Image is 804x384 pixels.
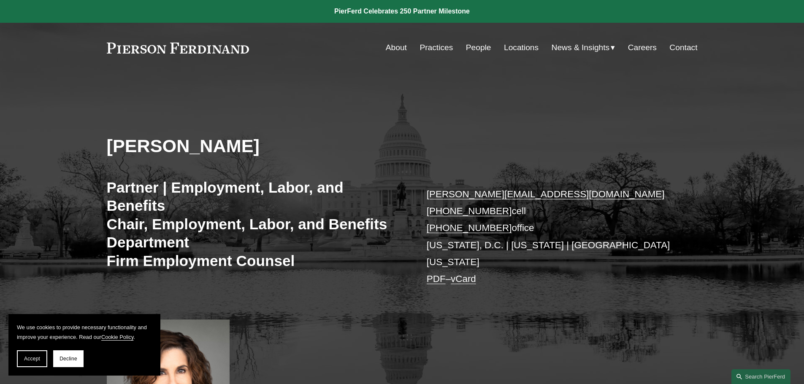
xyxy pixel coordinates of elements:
[420,40,453,56] a: Practices
[107,135,402,157] h2: [PERSON_NAME]
[107,178,402,270] h3: Partner | Employment, Labor, and Benefits Chair, Employment, Labor, and Benefits Department Firm ...
[669,40,697,56] a: Contact
[427,274,446,284] a: PDF
[628,40,657,56] a: Careers
[427,186,673,288] p: cell office [US_STATE], D.C. | [US_STATE] | [GEOGRAPHIC_DATA][US_STATE] –
[8,314,160,376] section: Cookie banner
[504,40,539,56] a: Locations
[427,189,665,199] a: [PERSON_NAME][EMAIL_ADDRESS][DOMAIN_NAME]
[451,274,476,284] a: vCard
[427,223,512,233] a: [PHONE_NUMBER]
[24,356,40,362] span: Accept
[17,322,152,342] p: We use cookies to provide necessary functionality and improve your experience. Read our .
[427,206,512,216] a: [PHONE_NUMBER]
[386,40,407,56] a: About
[731,369,790,384] a: Search this site
[17,350,47,367] button: Accept
[60,356,77,362] span: Decline
[552,40,610,55] span: News & Insights
[53,350,84,367] button: Decline
[101,334,134,340] a: Cookie Policy
[466,40,491,56] a: People
[552,40,615,56] a: folder dropdown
